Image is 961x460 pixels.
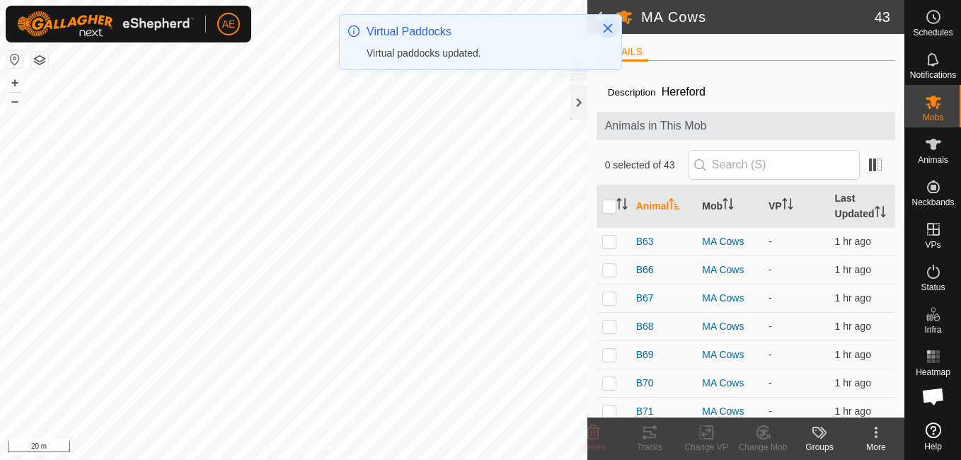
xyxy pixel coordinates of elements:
[367,23,587,40] div: Virtual Paddocks
[923,113,943,122] span: Mobs
[913,28,953,37] span: Schedules
[636,319,654,334] span: B68
[6,51,23,68] button: Reset Map
[769,406,772,417] app-display-virtual-paddock-transition: -
[702,347,757,362] div: MA Cows
[835,321,871,332] span: 29 Aug 2025, 11:50 am
[924,326,941,334] span: Infra
[925,241,940,249] span: VPs
[769,292,772,304] app-display-virtual-paddock-transition: -
[636,263,654,277] span: B66
[702,319,757,334] div: MA Cows
[835,264,871,275] span: 29 Aug 2025, 11:50 am
[835,406,871,417] span: 29 Aug 2025, 11:50 am
[597,45,648,62] li: DETAILS
[875,6,890,28] span: 43
[636,291,654,306] span: B67
[669,200,680,212] p-sorticon: Activate to sort
[702,234,757,249] div: MA Cows
[835,349,871,360] span: 29 Aug 2025, 11:50 am
[17,11,194,37] img: Gallagher Logo
[689,150,860,180] input: Search (S)
[829,185,896,228] th: Last Updated
[910,71,956,79] span: Notifications
[924,442,942,451] span: Help
[636,234,654,249] span: B63
[911,198,954,207] span: Neckbands
[875,208,886,219] p-sorticon: Activate to sort
[608,87,656,98] label: Description
[678,441,735,454] div: Change VP
[769,377,772,389] app-display-virtual-paddock-transition: -
[636,404,654,419] span: B71
[656,80,711,103] span: Hereford
[916,368,950,376] span: Heatmap
[735,441,791,454] div: Change Mob
[835,292,871,304] span: 29 Aug 2025, 11:50 am
[905,417,961,456] a: Help
[631,185,697,228] th: Animal
[769,321,772,332] app-display-virtual-paddock-transition: -
[702,404,757,419] div: MA Cows
[621,441,678,454] div: Tracks
[581,442,606,452] span: Delete
[696,185,763,228] th: Mob
[769,349,772,360] app-display-virtual-paddock-transition: -
[636,347,654,362] span: B69
[605,117,887,134] span: Animals in This Mob
[921,283,945,292] span: Status
[723,200,734,212] p-sorticon: Activate to sort
[6,74,23,91] button: +
[791,441,848,454] div: Groups
[308,442,350,454] a: Contact Us
[918,156,948,164] span: Animals
[598,18,618,38] button: Close
[6,93,23,110] button: –
[605,158,689,173] span: 0 selected of 43
[782,200,793,212] p-sorticon: Activate to sort
[641,8,875,25] h2: MA Cows
[636,376,654,391] span: B70
[763,185,829,228] th: VP
[616,200,628,212] p-sorticon: Activate to sort
[769,236,772,247] app-display-virtual-paddock-transition: -
[848,441,904,454] div: More
[702,263,757,277] div: MA Cows
[702,376,757,391] div: MA Cows
[835,236,871,247] span: 29 Aug 2025, 11:50 am
[835,377,871,389] span: 29 Aug 2025, 11:50 am
[31,52,48,69] button: Map Layers
[769,264,772,275] app-display-virtual-paddock-transition: -
[702,291,757,306] div: MA Cows
[367,46,587,61] div: Virtual paddocks updated.
[912,375,955,418] a: Open chat
[222,17,236,32] span: AE
[238,442,291,454] a: Privacy Policy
